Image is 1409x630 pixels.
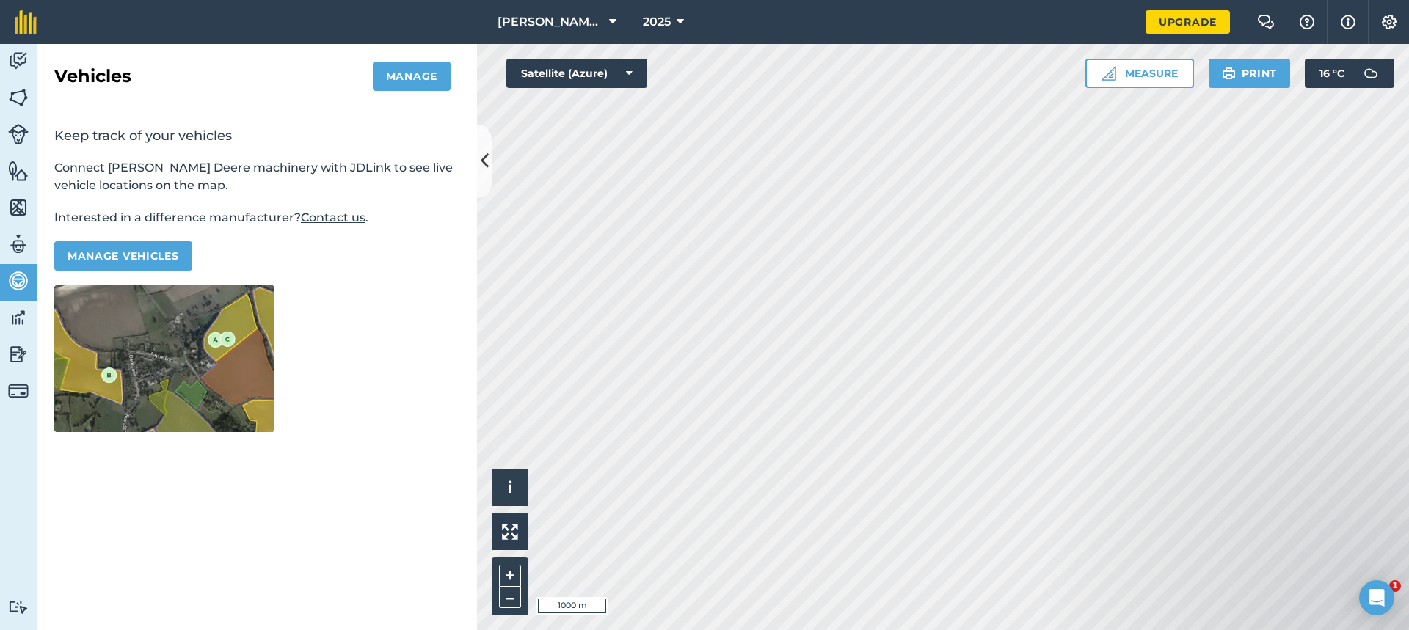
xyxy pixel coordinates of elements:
h2: Vehicles [54,65,131,88]
button: Manage [373,62,451,91]
img: svg+xml;base64,PHN2ZyB4bWxucz0iaHR0cDovL3d3dy53My5vcmcvMjAwMC9zdmciIHdpZHRoPSI1NiIgaGVpZ2h0PSI2MC... [8,197,29,219]
img: Ruler icon [1102,66,1116,81]
span: i [508,478,512,497]
img: svg+xml;base64,PD94bWwgdmVyc2lvbj0iMS4wIiBlbmNvZGluZz0idXRmLTgiPz4KPCEtLSBHZW5lcmF0b3I6IEFkb2JlIE... [8,50,29,72]
img: svg+xml;base64,PD94bWwgdmVyc2lvbj0iMS4wIiBlbmNvZGluZz0idXRmLTgiPz4KPCEtLSBHZW5lcmF0b3I6IEFkb2JlIE... [1356,59,1386,88]
img: svg+xml;base64,PD94bWwgdmVyc2lvbj0iMS4wIiBlbmNvZGluZz0idXRmLTgiPz4KPCEtLSBHZW5lcmF0b3I6IEFkb2JlIE... [8,381,29,401]
img: A cog icon [1380,15,1398,29]
button: Measure [1085,59,1194,88]
button: i [492,469,528,506]
img: svg+xml;base64,PD94bWwgdmVyc2lvbj0iMS4wIiBlbmNvZGluZz0idXRmLTgiPz4KPCEtLSBHZW5lcmF0b3I6IEFkb2JlIE... [8,124,29,144]
img: Four arrows, one pointing top left, one top right, one bottom right and the last bottom left [502,524,518,540]
img: svg+xml;base64,PHN2ZyB4bWxucz0iaHR0cDovL3d3dy53My5vcmcvMjAwMC9zdmciIHdpZHRoPSI1NiIgaGVpZ2h0PSI2MC... [8,160,29,182]
img: svg+xml;base64,PHN2ZyB4bWxucz0iaHR0cDovL3d3dy53My5vcmcvMjAwMC9zdmciIHdpZHRoPSIxNyIgaGVpZ2h0PSIxNy... [1341,13,1355,31]
span: [PERSON_NAME] FARMS [498,13,603,31]
span: 2025 [643,13,671,31]
span: 16 ° C [1319,59,1344,88]
img: A question mark icon [1298,15,1316,29]
img: svg+xml;base64,PD94bWwgdmVyc2lvbj0iMS4wIiBlbmNvZGluZz0idXRmLTgiPz4KPCEtLSBHZW5lcmF0b3I6IEFkb2JlIE... [8,233,29,255]
img: svg+xml;base64,PD94bWwgdmVyc2lvbj0iMS4wIiBlbmNvZGluZz0idXRmLTgiPz4KPCEtLSBHZW5lcmF0b3I6IEFkb2JlIE... [8,270,29,292]
p: Interested in a difference manufacturer? . [54,209,459,227]
h2: Keep track of your vehicles [54,127,459,144]
button: – [499,587,521,608]
button: 16 °C [1305,59,1394,88]
a: Contact us [301,210,365,224]
img: fieldmargin Logo [15,10,37,34]
span: 1 [1389,580,1401,592]
button: Print [1209,59,1291,88]
img: svg+xml;base64,PD94bWwgdmVyc2lvbj0iMS4wIiBlbmNvZGluZz0idXRmLTgiPz4KPCEtLSBHZW5lcmF0b3I6IEFkb2JlIE... [8,600,29,614]
button: Satellite (Azure) [506,59,647,88]
button: + [499,565,521,587]
img: svg+xml;base64,PD94bWwgdmVyc2lvbj0iMS4wIiBlbmNvZGluZz0idXRmLTgiPz4KPCEtLSBHZW5lcmF0b3I6IEFkb2JlIE... [8,307,29,329]
a: Upgrade [1146,10,1230,34]
img: Two speech bubbles overlapping with the left bubble in the forefront [1257,15,1275,29]
button: Manage vehicles [54,241,192,271]
img: svg+xml;base64,PHN2ZyB4bWxucz0iaHR0cDovL3d3dy53My5vcmcvMjAwMC9zdmciIHdpZHRoPSIxOSIgaGVpZ2h0PSIyNC... [1222,65,1236,82]
img: svg+xml;base64,PD94bWwgdmVyc2lvbj0iMS4wIiBlbmNvZGluZz0idXRmLTgiPz4KPCEtLSBHZW5lcmF0b3I6IEFkb2JlIE... [8,343,29,365]
img: svg+xml;base64,PHN2ZyB4bWxucz0iaHR0cDovL3d3dy53My5vcmcvMjAwMC9zdmciIHdpZHRoPSI1NiIgaGVpZ2h0PSI2MC... [8,87,29,109]
div: Open Intercom Messenger [1359,580,1394,615]
p: Connect [PERSON_NAME] Deere machinery with JDLink to see live vehicle locations on the map. [54,159,459,194]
